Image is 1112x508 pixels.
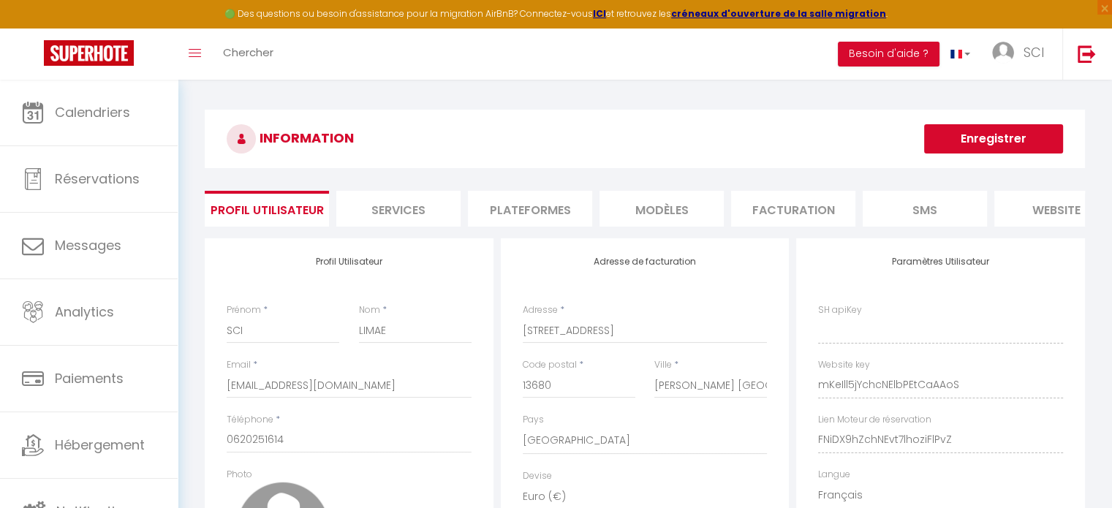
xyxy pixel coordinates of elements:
li: SMS [863,191,987,227]
span: Calendriers [55,103,130,121]
label: Email [227,358,251,372]
label: Ville [654,358,672,372]
a: Chercher [212,29,284,80]
h4: Adresse de facturation [523,257,768,267]
span: SCI [1024,43,1044,61]
label: Nom [359,303,380,317]
li: Services [336,191,461,227]
h3: INFORMATION [205,110,1085,168]
span: Messages [55,236,121,254]
label: Prénom [227,303,261,317]
h4: Paramètres Utilisateur [818,257,1063,267]
a: ICI [593,7,606,20]
label: SH apiKey [818,303,862,317]
li: Profil Utilisateur [205,191,329,227]
label: Website key [818,358,870,372]
label: Adresse [523,303,558,317]
span: Paiements [55,369,124,387]
label: Photo [227,468,252,482]
label: Langue [818,468,850,482]
img: Super Booking [44,40,134,66]
span: Réservations [55,170,140,188]
a: ... SCI [981,29,1062,80]
span: Analytics [55,303,114,321]
img: ... [992,42,1014,64]
button: Ouvrir le widget de chat LiveChat [12,6,56,50]
span: Chercher [223,45,273,60]
h4: Profil Utilisateur [227,257,472,267]
label: Devise [523,469,552,483]
li: Plateformes [468,191,592,227]
label: Lien Moteur de réservation [818,413,931,427]
li: Facturation [731,191,855,227]
li: MODÈLES [600,191,724,227]
label: Téléphone [227,413,273,427]
a: créneaux d'ouverture de la salle migration [671,7,886,20]
label: Pays [523,413,544,427]
button: Besoin d'aide ? [838,42,939,67]
label: Code postal [523,358,577,372]
span: Hébergement [55,436,145,454]
button: Enregistrer [924,124,1063,153]
img: logout [1078,45,1096,63]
